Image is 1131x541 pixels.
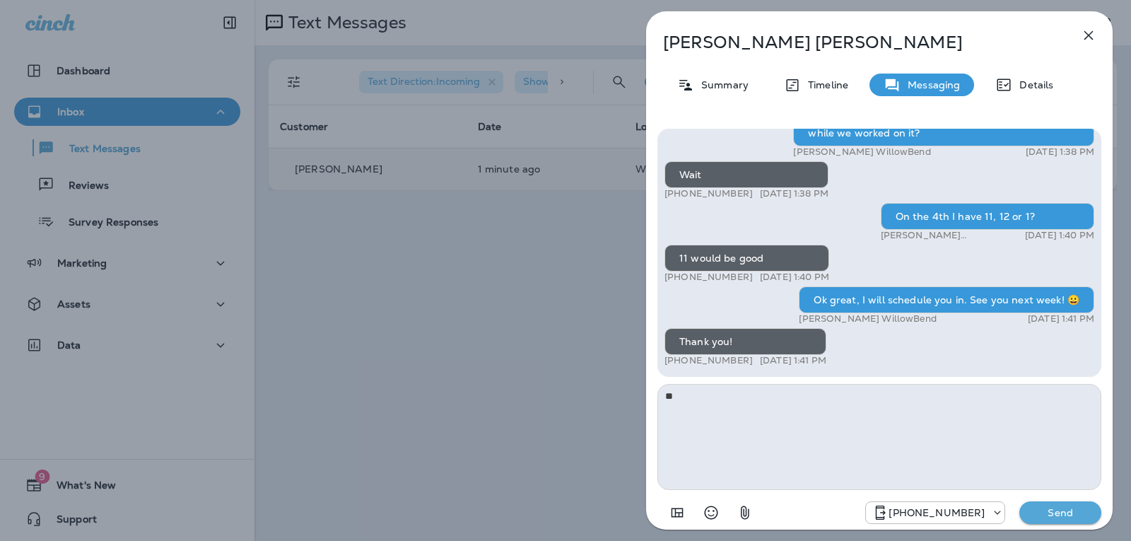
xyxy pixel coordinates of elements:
button: Send [1019,501,1101,524]
p: Send [1031,506,1090,519]
p: [DATE] 1:38 PM [760,188,828,199]
p: [PHONE_NUMBER] [889,507,985,518]
p: [DATE] 1:38 PM [1026,146,1094,158]
p: Timeline [801,79,848,91]
button: Select an emoji [697,499,725,527]
p: [PHONE_NUMBER] [664,272,753,283]
p: [PERSON_NAME] WillowBend [793,146,930,158]
div: On the 4th I have 11, 12 or 1? [881,203,1094,230]
p: [DATE] 1:40 PM [760,272,829,283]
div: Thank you! [664,328,826,355]
p: [PHONE_NUMBER] [664,355,753,366]
p: [DATE] 1:40 PM [1025,230,1094,241]
p: [PHONE_NUMBER] [664,188,753,199]
p: Details [1012,79,1053,91]
p: [PERSON_NAME] WillowBend [881,230,1009,241]
p: [PERSON_NAME] [PERSON_NAME] [663,33,1049,52]
div: +1 (813) 497-4455 [866,504,1004,521]
div: 11 would be good [664,245,829,272]
p: [DATE] 1:41 PM [1028,313,1094,325]
p: Messaging [901,79,960,91]
div: Ok great, I will schedule you in. See you next week! 😀 [799,286,1094,313]
p: Summary [694,79,749,91]
button: Add in a premade template [663,499,691,527]
p: [DATE] 1:41 PM [760,355,826,366]
div: Wait [664,161,828,188]
p: [PERSON_NAME] WillowBend [799,313,936,325]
